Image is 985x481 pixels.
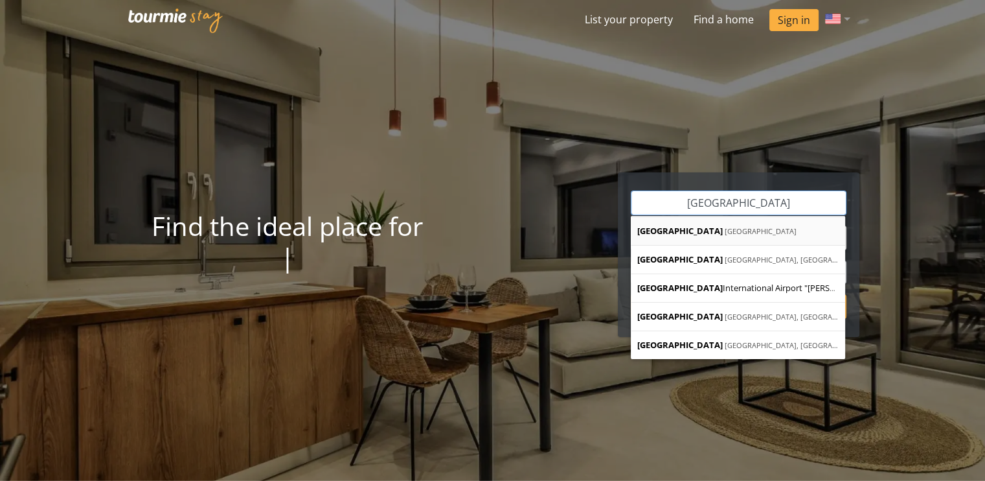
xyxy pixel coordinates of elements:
span: [GEOGRAPHIC_DATA], [GEOGRAPHIC_DATA] [725,312,872,322]
span: International Airport "[PERSON_NAME]" (ATH) [637,282,901,294]
h1: Find the ideal place for [87,211,488,273]
span: [GEOGRAPHIC_DATA] [637,225,723,237]
a: Find a home [683,6,764,32]
span: [GEOGRAPHIC_DATA], [GEOGRAPHIC_DATA] [725,340,872,350]
a: Sign in [769,9,819,31]
span: [GEOGRAPHIC_DATA] [637,339,723,351]
span: [GEOGRAPHIC_DATA] [637,253,723,265]
span: [GEOGRAPHIC_DATA] [637,311,723,322]
span: | [280,239,295,275]
span: [GEOGRAPHIC_DATA] [725,226,797,236]
input: Where do you want to stay? [631,191,846,215]
a: List your property [574,6,683,32]
span: [GEOGRAPHIC_DATA], [GEOGRAPHIC_DATA] [725,255,872,264]
img: Tourmie Stay logo white [128,8,223,33]
span: [GEOGRAPHIC_DATA] [637,282,723,294]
